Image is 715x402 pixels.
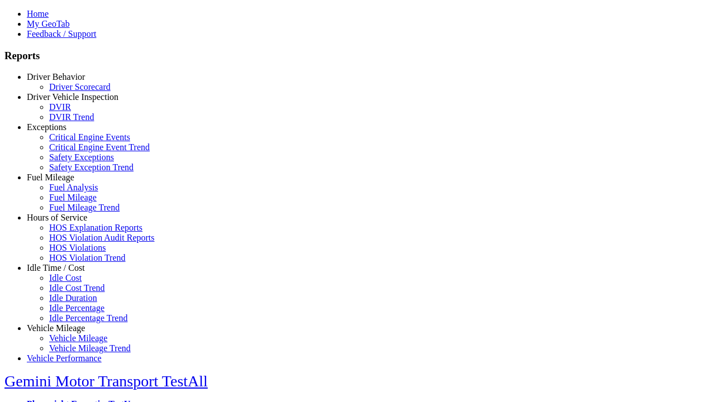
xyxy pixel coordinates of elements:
[49,293,97,303] a: Idle Duration
[27,263,85,272] a: Idle Time / Cost
[49,253,126,262] a: HOS Violation Trend
[4,372,208,390] a: Gemini Motor Transport TestAll
[49,313,127,323] a: Idle Percentage Trend
[49,183,98,192] a: Fuel Analysis
[27,19,70,28] a: My GeoTab
[27,9,49,18] a: Home
[49,82,111,92] a: Driver Scorecard
[27,29,96,39] a: Feedback / Support
[49,132,130,142] a: Critical Engine Events
[49,333,107,343] a: Vehicle Mileage
[49,203,120,212] a: Fuel Mileage Trend
[49,142,150,152] a: Critical Engine Event Trend
[49,283,105,293] a: Idle Cost Trend
[27,92,118,102] a: Driver Vehicle Inspection
[4,50,711,62] h3: Reports
[49,102,71,112] a: DVIR
[49,233,155,242] a: HOS Violation Audit Reports
[27,122,66,132] a: Exceptions
[49,193,97,202] a: Fuel Mileage
[49,303,104,313] a: Idle Percentage
[27,173,74,182] a: Fuel Mileage
[27,213,87,222] a: Hours of Service
[49,152,114,162] a: Safety Exceptions
[27,353,102,363] a: Vehicle Performance
[49,243,106,252] a: HOS Violations
[49,112,94,122] a: DVIR Trend
[27,323,85,333] a: Vehicle Mileage
[49,273,82,283] a: Idle Cost
[49,162,134,172] a: Safety Exception Trend
[27,72,85,82] a: Driver Behavior
[49,223,142,232] a: HOS Explanation Reports
[49,343,131,353] a: Vehicle Mileage Trend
